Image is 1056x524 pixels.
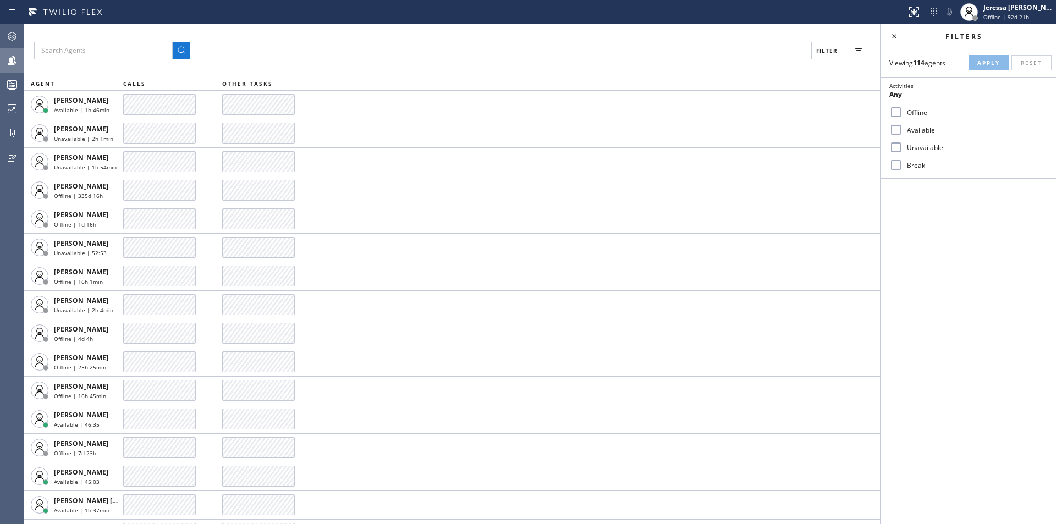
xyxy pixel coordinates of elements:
[54,210,108,219] span: [PERSON_NAME]
[54,163,117,171] span: Unavailable | 1h 54min
[816,47,838,54] span: Filter
[54,449,96,457] span: Offline | 7d 23h
[54,478,100,486] span: Available | 45:03
[54,363,106,371] span: Offline | 23h 25min
[54,382,108,391] span: [PERSON_NAME]
[54,124,108,134] span: [PERSON_NAME]
[54,96,108,105] span: [PERSON_NAME]
[54,239,108,248] span: [PERSON_NAME]
[31,80,55,87] span: AGENT
[54,249,107,257] span: Unavailable | 52:53
[1011,55,1052,70] button: Reset
[54,192,103,200] span: Offline | 335d 16h
[54,496,164,505] span: [PERSON_NAME] [PERSON_NAME]
[945,32,983,41] span: Filters
[54,421,100,428] span: Available | 46:35
[54,106,109,114] span: Available | 1h 46min
[54,220,96,228] span: Offline | 1d 16h
[54,267,108,277] span: [PERSON_NAME]
[54,335,93,343] span: Offline | 4d 4h
[54,353,108,362] span: [PERSON_NAME]
[942,4,957,20] button: Mute
[34,42,173,59] input: Search Agents
[903,125,1047,135] label: Available
[54,296,108,305] span: [PERSON_NAME]
[54,467,108,477] span: [PERSON_NAME]
[54,181,108,191] span: [PERSON_NAME]
[54,410,108,420] span: [PERSON_NAME]
[123,80,146,87] span: CALLS
[903,161,1047,170] label: Break
[54,278,103,285] span: Offline | 16h 1min
[54,153,108,162] span: [PERSON_NAME]
[889,90,902,99] span: Any
[54,306,113,314] span: Unavailable | 2h 4min
[1021,59,1042,67] span: Reset
[903,108,1047,117] label: Offline
[54,324,108,334] span: [PERSON_NAME]
[983,3,1053,12] div: Jeressa [PERSON_NAME]
[54,392,106,400] span: Offline | 16h 45min
[222,80,273,87] span: OTHER TASKS
[54,439,108,448] span: [PERSON_NAME]
[903,143,1047,152] label: Unavailable
[811,42,870,59] button: Filter
[889,58,945,68] span: Viewing agents
[969,55,1009,70] button: Apply
[889,82,1047,90] div: Activities
[54,506,109,514] span: Available | 1h 37min
[54,135,113,142] span: Unavailable | 2h 1min
[983,13,1029,21] span: Offline | 92d 21h
[913,58,925,68] strong: 114
[977,59,1000,67] span: Apply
